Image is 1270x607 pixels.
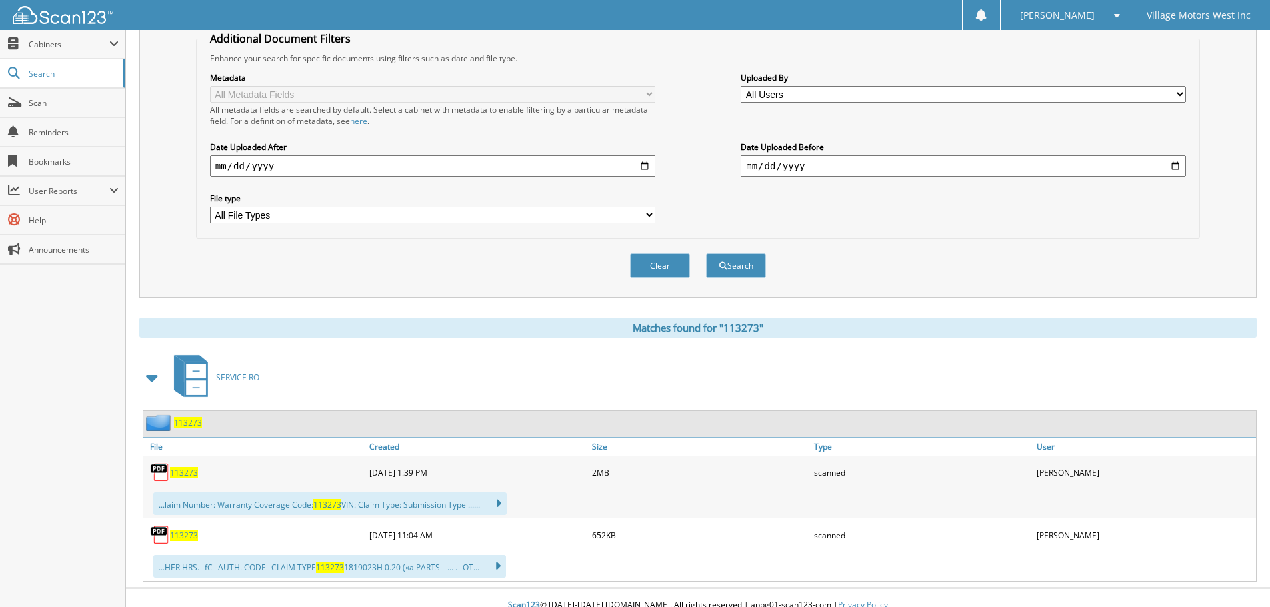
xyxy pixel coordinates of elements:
div: [PERSON_NAME] [1033,522,1256,548]
span: Help [29,215,119,226]
span: Cabinets [29,39,109,50]
label: Date Uploaded After [210,141,655,153]
div: ...HER HRS.--fC--AUTH. CODE--CLAIM TYPE 1819023H 0.20 («a PARTS-- ... .--OT... [153,555,506,578]
div: [PERSON_NAME] [1033,459,1256,486]
div: Matches found for "113273" [139,318,1257,338]
img: PDF.png [150,525,170,545]
span: Reminders [29,127,119,138]
div: [DATE] 1:39 PM [366,459,589,486]
span: Village Motors West Inc [1147,11,1251,19]
a: 113273 [174,417,202,428]
span: SERVICE RO [216,372,259,383]
div: 2MB [589,459,811,486]
span: 113273 [316,562,344,573]
div: All metadata fields are searched by default. Select a cabinet with metadata to enable filtering b... [210,104,655,127]
span: Bookmarks [29,156,119,167]
a: here [350,115,367,127]
a: 113273 [170,530,198,541]
label: File type [210,193,655,204]
button: Clear [630,253,690,278]
label: Metadata [210,72,655,83]
a: User [1033,438,1256,456]
a: 113273 [170,467,198,478]
span: Announcements [29,244,119,255]
div: Enhance your search for specific documents using filters such as date and file type. [203,53,1193,64]
a: Type [811,438,1033,456]
span: Scan [29,97,119,109]
div: 652KB [589,522,811,548]
a: Created [366,438,589,456]
span: [PERSON_NAME] [1020,11,1095,19]
label: Uploaded By [741,72,1186,83]
a: File [143,438,366,456]
div: [DATE] 11:04 AM [366,522,589,548]
a: Size [589,438,811,456]
span: Search [29,68,117,79]
div: scanned [811,522,1033,548]
input: end [741,155,1186,177]
img: folder2.png [146,414,174,431]
button: Search [706,253,766,278]
label: Date Uploaded Before [741,141,1186,153]
input: start [210,155,655,177]
legend: Additional Document Filters [203,31,357,46]
span: 113273 [313,499,341,510]
span: User Reports [29,185,109,197]
a: SERVICE RO [166,351,259,404]
div: ...laim Number: Warranty Coverage Code: VIN: Claim Type: Submission Type ...... [153,492,507,515]
img: PDF.png [150,462,170,482]
div: scanned [811,459,1033,486]
img: scan123-logo-white.svg [13,6,113,24]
